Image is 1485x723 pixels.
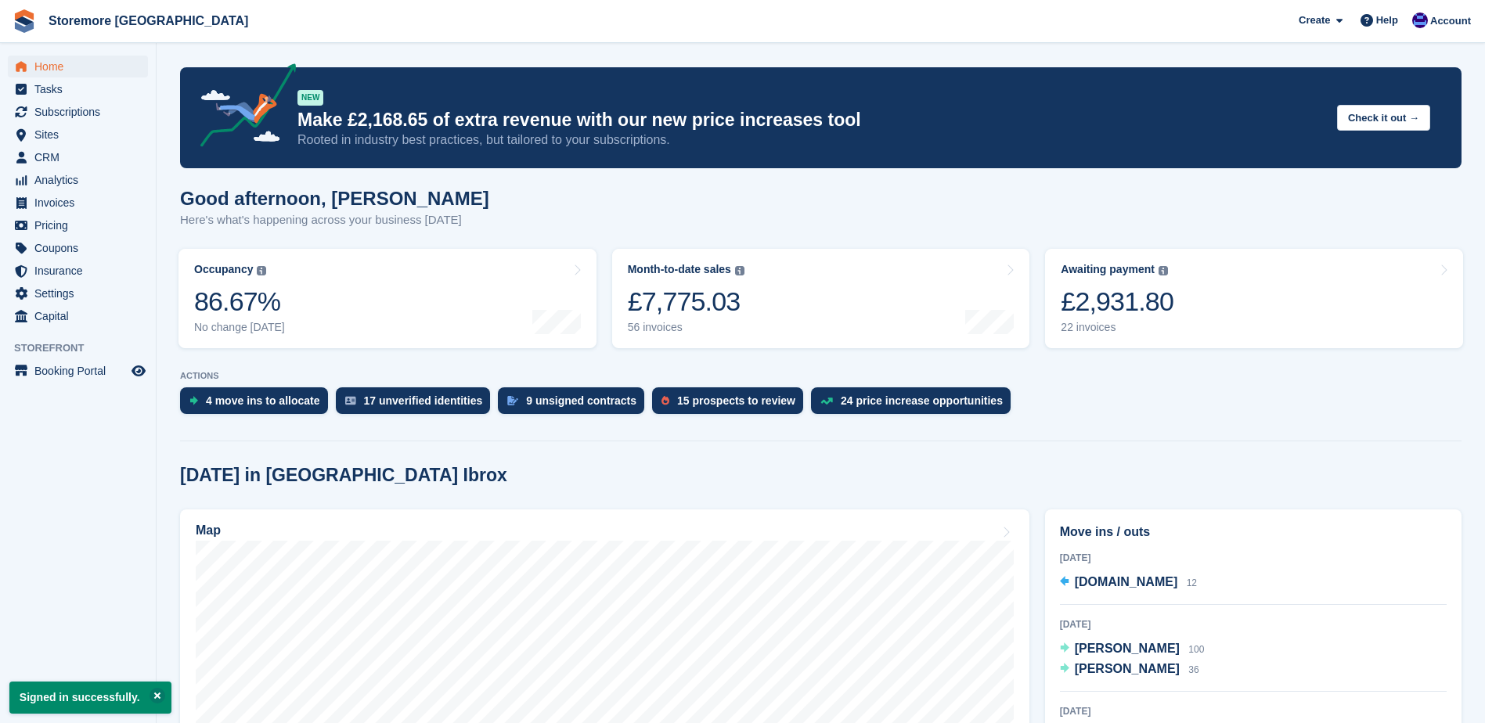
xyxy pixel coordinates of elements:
[652,387,811,422] a: 15 prospects to review
[841,394,1003,407] div: 24 price increase opportunities
[1075,575,1178,588] span: [DOMAIN_NAME]
[14,340,156,356] span: Storefront
[820,397,833,405] img: price_increase_opportunities-93ffe204e8149a01c8c9dc8f82e8f89637d9d84a8eef4429ea346261dce0b2c0.svg
[526,394,636,407] div: 9 unsigned contracts
[34,192,128,214] span: Invoices
[1061,321,1173,334] div: 22 invoices
[42,8,254,34] a: Storemore [GEOGRAPHIC_DATA]
[1412,13,1428,28] img: Angela
[9,682,171,714] p: Signed in successfully.
[1060,523,1447,541] h2: Move ins / outs
[1075,642,1180,655] span: [PERSON_NAME]
[194,263,253,276] div: Occupancy
[34,56,128,77] span: Home
[194,321,285,334] div: No change [DATE]
[1187,577,1197,588] span: 12
[34,146,128,168] span: CRM
[34,305,128,327] span: Capital
[364,394,483,407] div: 17 unverified identities
[8,305,148,327] a: menu
[661,396,669,405] img: prospect-51fa495bee0391a8d652442698ab0144808aea92771e9ea1ae160a38d050c398.svg
[297,90,323,106] div: NEW
[34,78,128,100] span: Tasks
[34,169,128,191] span: Analytics
[34,101,128,123] span: Subscriptions
[1299,13,1330,28] span: Create
[13,9,36,33] img: stora-icon-8386f47178a22dfd0bd8f6a31ec36ba5ce8667c1dd55bd0f319d3a0aa187defe.svg
[8,214,148,236] a: menu
[187,63,297,153] img: price-adjustments-announcement-icon-8257ccfd72463d97f412b2fc003d46551f7dbcb40ab6d574587a9cd5c0d94...
[196,523,221,538] h2: Map
[257,266,266,275] img: icon-info-grey-7440780725fd019a000dd9b08b2336e03edf1995a4989e88bcd33f0948082b44.svg
[1075,662,1180,675] span: [PERSON_NAME]
[178,249,597,348] a: Occupancy 86.67% No change [DATE]
[8,78,148,100] a: menu
[612,249,1030,348] a: Month-to-date sales £7,775.03 56 invoices
[1045,249,1463,348] a: Awaiting payment £2,931.80 22 invoices
[735,266,744,275] img: icon-info-grey-7440780725fd019a000dd9b08b2336e03edf1995a4989e88bcd33f0948082b44.svg
[1060,704,1447,718] div: [DATE]
[1188,664,1198,675] span: 36
[8,360,148,382] a: menu
[8,192,148,214] a: menu
[507,396,518,405] img: contract_signature_icon-13c848040528278c33f63329250d36e43548de30e8caae1d1a13099fd9432cc5.svg
[8,237,148,259] a: menu
[1159,266,1168,275] img: icon-info-grey-7440780725fd019a000dd9b08b2336e03edf1995a4989e88bcd33f0948082b44.svg
[180,465,507,486] h2: [DATE] in [GEOGRAPHIC_DATA] Ibrox
[1337,105,1430,131] button: Check it out →
[34,124,128,146] span: Sites
[498,387,652,422] a: 9 unsigned contracts
[8,282,148,304] a: menu
[8,169,148,191] a: menu
[1061,286,1173,318] div: £2,931.80
[628,321,744,334] div: 56 invoices
[1060,617,1447,631] div: [DATE]
[34,360,128,382] span: Booking Portal
[180,211,489,229] p: Here's what's happening across your business [DATE]
[194,286,285,318] div: 86.67%
[8,101,148,123] a: menu
[180,371,1462,381] p: ACTIONS
[1188,644,1204,655] span: 100
[34,214,128,236] span: Pricing
[206,394,320,407] div: 4 move ins to allocate
[1060,551,1447,565] div: [DATE]
[129,361,148,380] a: Preview store
[34,282,128,304] span: Settings
[34,237,128,259] span: Coupons
[297,109,1325,131] p: Make £2,168.65 of extra revenue with our new price increases tool
[1060,639,1205,660] a: [PERSON_NAME] 100
[1061,263,1155,276] div: Awaiting payment
[8,146,148,168] a: menu
[34,260,128,282] span: Insurance
[1060,660,1199,680] a: [PERSON_NAME] 36
[1060,573,1197,593] a: [DOMAIN_NAME] 12
[336,387,499,422] a: 17 unverified identities
[1376,13,1398,28] span: Help
[180,387,336,422] a: 4 move ins to allocate
[628,286,744,318] div: £7,775.03
[1430,13,1471,29] span: Account
[677,394,795,407] div: 15 prospects to review
[8,56,148,77] a: menu
[628,263,731,276] div: Month-to-date sales
[297,131,1325,149] p: Rooted in industry best practices, but tailored to your subscriptions.
[8,260,148,282] a: menu
[8,124,148,146] a: menu
[180,188,489,209] h1: Good afternoon, [PERSON_NAME]
[189,396,198,405] img: move_ins_to_allocate_icon-fdf77a2bb77ea45bf5b3d319d69a93e2d87916cf1d5bf7949dd705db3b84f3ca.svg
[811,387,1018,422] a: 24 price increase opportunities
[345,396,356,405] img: verify_identity-adf6edd0f0f0b5bbfe63781bf79b02c33cf7c696d77639b501bdc392416b5a36.svg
